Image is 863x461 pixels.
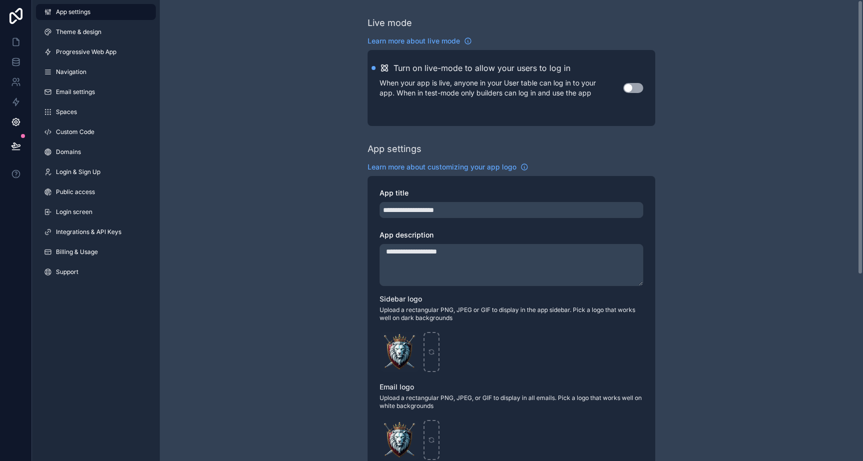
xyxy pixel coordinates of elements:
span: Spaces [56,108,77,116]
span: Learn more about live mode [368,36,460,46]
h2: Turn on live-mode to allow your users to log in [394,62,570,74]
span: Login screen [56,208,92,216]
span: App title [380,188,409,197]
a: Domains [36,144,156,160]
span: Billing & Usage [56,248,98,256]
span: Support [56,268,78,276]
a: Learn more about customizing your app logo [368,162,528,172]
span: Upload a rectangular PNG, JPEG, or GIF to display in all emails. Pick a logo that works well on w... [380,394,643,410]
span: Email settings [56,88,95,96]
span: Domains [56,148,81,156]
a: Support [36,264,156,280]
span: Learn more about customizing your app logo [368,162,516,172]
span: Sidebar logo [380,294,422,303]
a: App settings [36,4,156,20]
span: Integrations & API Keys [56,228,121,236]
span: Public access [56,188,95,196]
a: Navigation [36,64,156,80]
div: App settings [368,142,422,156]
a: Learn more about live mode [368,36,472,46]
span: Progressive Web App [56,48,116,56]
a: Login screen [36,204,156,220]
span: Upload a rectangular PNG, JPEG or GIF to display in the app sidebar. Pick a logo that works well ... [380,306,643,322]
span: App description [380,230,433,239]
a: Theme & design [36,24,156,40]
span: Theme & design [56,28,101,36]
a: Integrations & API Keys [36,224,156,240]
a: Billing & Usage [36,244,156,260]
a: Email settings [36,84,156,100]
span: Login & Sign Up [56,168,100,176]
a: Public access [36,184,156,200]
a: Custom Code [36,124,156,140]
a: Spaces [36,104,156,120]
span: Custom Code [56,128,94,136]
a: Login & Sign Up [36,164,156,180]
p: When your app is live, anyone in your User table can log in to your app. When in test-mode only b... [380,78,623,98]
span: Navigation [56,68,86,76]
span: Email logo [380,382,414,391]
span: App settings [56,8,90,16]
a: Progressive Web App [36,44,156,60]
div: Live mode [368,16,412,30]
